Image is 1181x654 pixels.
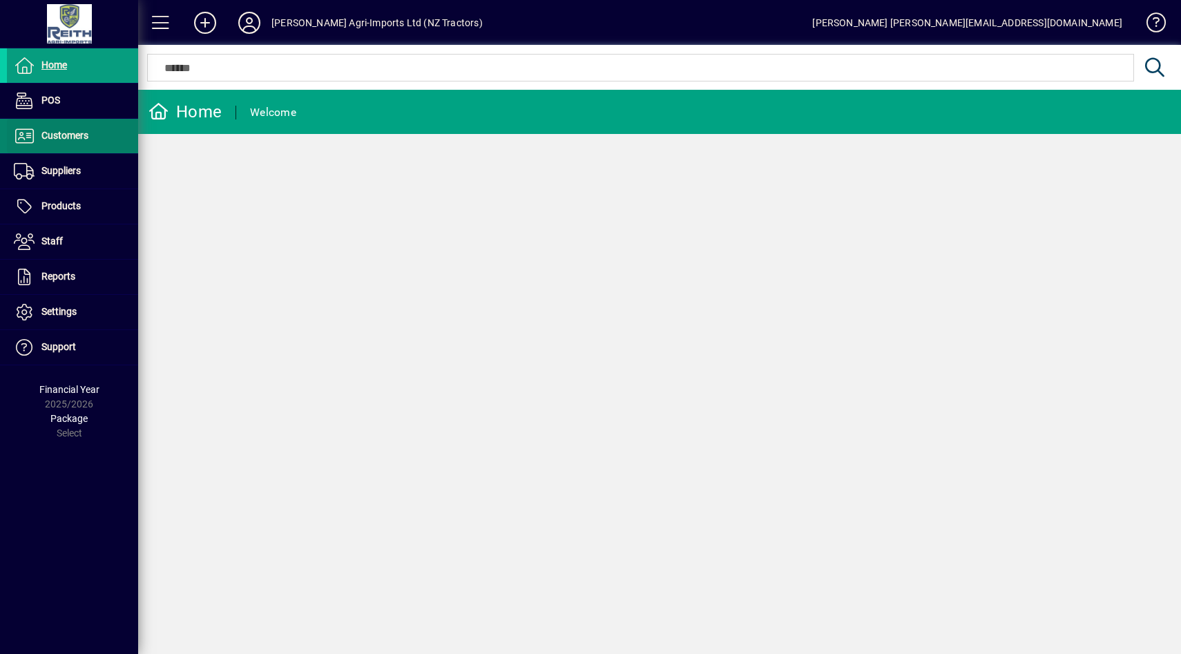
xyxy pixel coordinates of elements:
[50,413,88,424] span: Package
[41,271,75,282] span: Reports
[41,95,60,106] span: POS
[183,10,227,35] button: Add
[148,101,222,123] div: Home
[7,295,138,329] a: Settings
[7,154,138,189] a: Suppliers
[7,119,138,153] a: Customers
[271,12,483,34] div: [PERSON_NAME] Agri-Imports Ltd (NZ Tractors)
[41,341,76,352] span: Support
[41,200,81,211] span: Products
[39,384,99,395] span: Financial Year
[7,330,138,365] a: Support
[7,84,138,118] a: POS
[7,260,138,294] a: Reports
[227,10,271,35] button: Profile
[812,12,1122,34] div: [PERSON_NAME] [PERSON_NAME][EMAIL_ADDRESS][DOMAIN_NAME]
[7,224,138,259] a: Staff
[1136,3,1164,48] a: Knowledge Base
[250,102,296,124] div: Welcome
[41,165,81,176] span: Suppliers
[41,130,88,141] span: Customers
[41,59,67,70] span: Home
[7,189,138,224] a: Products
[41,306,77,317] span: Settings
[41,235,63,247] span: Staff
